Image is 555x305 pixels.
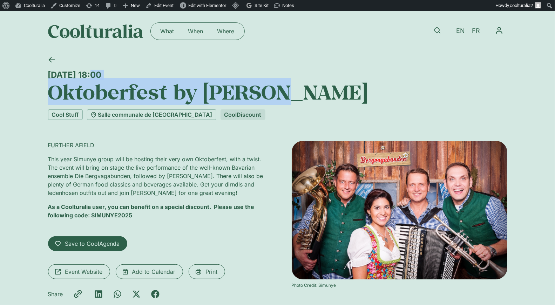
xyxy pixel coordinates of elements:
span: Print [206,267,218,276]
strong: As a Coolturalia user, you can benefit on a special discount. Please use the following code: SIMU... [48,203,255,219]
p: Share [48,290,63,298]
div: Share on whatsapp [113,290,122,298]
span: EN [456,27,465,35]
a: What [154,26,181,37]
a: EN [453,26,468,36]
div: Share on x-twitter [132,290,141,298]
div: [DATE] 18:00 [48,70,507,80]
span: Site Kit [255,3,269,8]
button: Menu Toggle [491,22,507,39]
h1: Oktoberfest by [PERSON_NAME] [48,80,507,104]
span: Event Website [65,267,103,276]
span: Save to CoolAgenda [65,239,120,248]
a: When [181,26,210,37]
p: This year Simunye group will be hosting their very own Oktoberfest, with a twist. The event will ... [48,155,264,197]
a: Add to Calendar [116,264,183,279]
a: Where [210,26,242,37]
div: Share on facebook [151,290,160,298]
a: Salle communale de [GEOGRAPHIC_DATA] [87,109,216,120]
div: CoolDiscount [221,109,265,120]
div: Share on linkedin [94,290,103,298]
a: Event Website [48,264,110,279]
a: Print [189,264,225,279]
a: Cool Stuff [48,109,83,120]
span: Edit with Elementor [188,3,226,8]
div: Photo Credit: Simunye [292,282,507,289]
a: FR [468,26,483,36]
nav: Menu [491,22,507,39]
span: coolturalia2 [510,3,533,8]
p: FURTHER AFIELD [48,141,264,149]
span: Add to Calendar [132,267,176,276]
span: FR [472,27,480,35]
nav: Menu [154,26,242,37]
a: Save to CoolAgenda [48,236,127,251]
